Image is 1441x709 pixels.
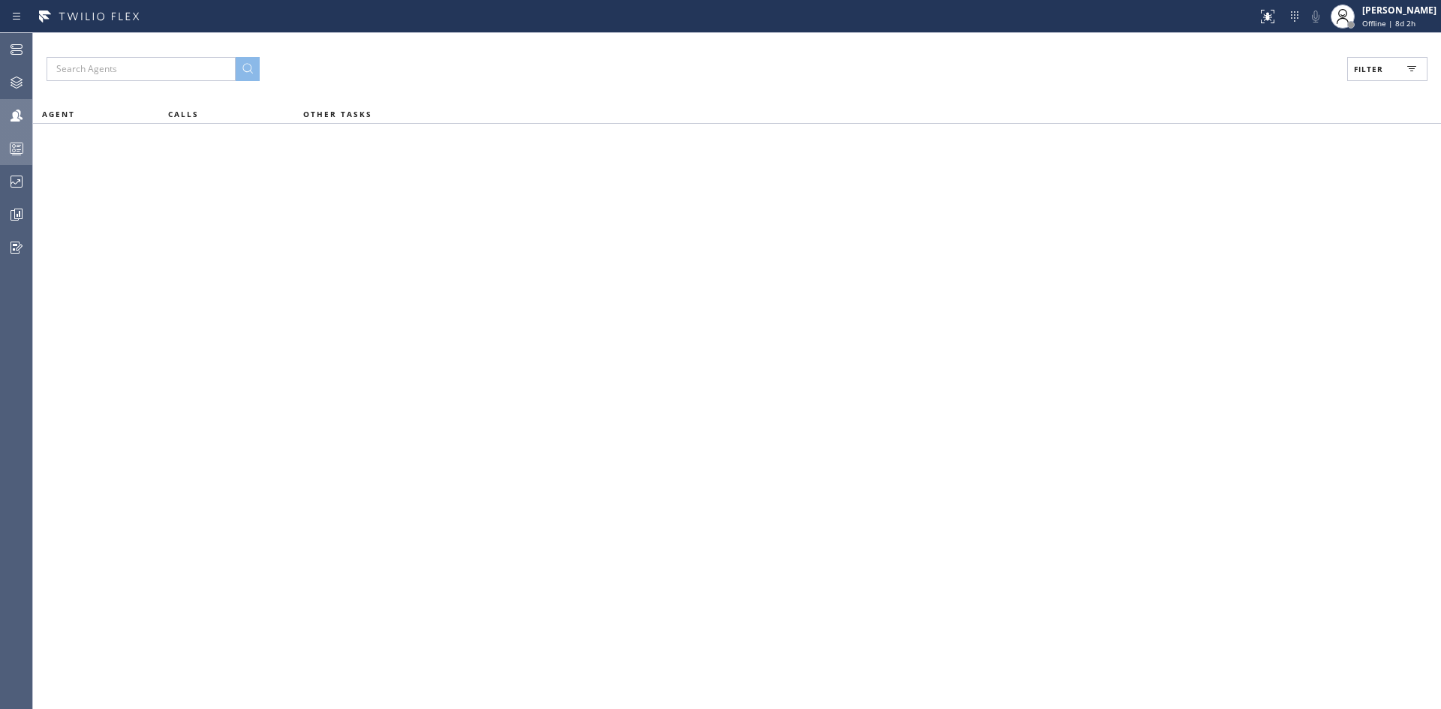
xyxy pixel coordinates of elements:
[303,109,372,119] span: OTHER TASKS
[1362,4,1436,17] div: [PERSON_NAME]
[42,109,75,119] span: AGENT
[1354,64,1383,74] span: Filter
[47,57,236,81] input: Search Agents
[1305,6,1326,27] button: Mute
[168,109,199,119] span: CALLS
[1362,18,1415,29] span: Offline | 8d 2h
[1347,57,1427,81] button: Filter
